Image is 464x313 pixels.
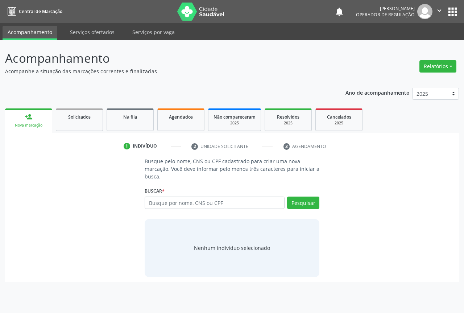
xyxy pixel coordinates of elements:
p: Ano de acompanhamento [345,88,410,97]
button: apps [446,5,459,18]
label: Buscar [145,185,165,197]
input: Busque por nome, CNS ou CPF [145,197,285,209]
div: Indivíduo [133,143,157,149]
i:  [435,7,443,15]
div: 2025 [270,120,306,126]
span: Não compareceram [214,114,256,120]
button: Pesquisar [287,197,319,209]
div: 2025 [321,120,357,126]
div: Nova marcação [10,123,47,128]
div: Nenhum indivíduo selecionado [194,244,270,252]
span: Na fila [123,114,137,120]
p: Acompanhe a situação das marcações correntes e finalizadas [5,67,323,75]
span: Operador de regulação [356,12,415,18]
a: Acompanhamento [3,26,57,40]
button:  [432,4,446,19]
span: Resolvidos [277,114,299,120]
a: Central de Marcação [5,5,62,17]
span: Cancelados [327,114,351,120]
div: [PERSON_NAME] [356,5,415,12]
div: 2025 [214,120,256,126]
a: Serviços por vaga [127,26,180,38]
button: Relatórios [419,60,456,73]
div: person_add [25,113,33,121]
p: Acompanhamento [5,49,323,67]
button: notifications [334,7,344,17]
img: img [417,4,432,19]
p: Busque pelo nome, CNS ou CPF cadastrado para criar uma nova marcação. Você deve informar pelo men... [145,157,319,180]
span: Agendados [169,114,193,120]
a: Serviços ofertados [65,26,120,38]
span: Solicitados [68,114,91,120]
span: Central de Marcação [19,8,62,15]
div: 1 [124,143,130,149]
